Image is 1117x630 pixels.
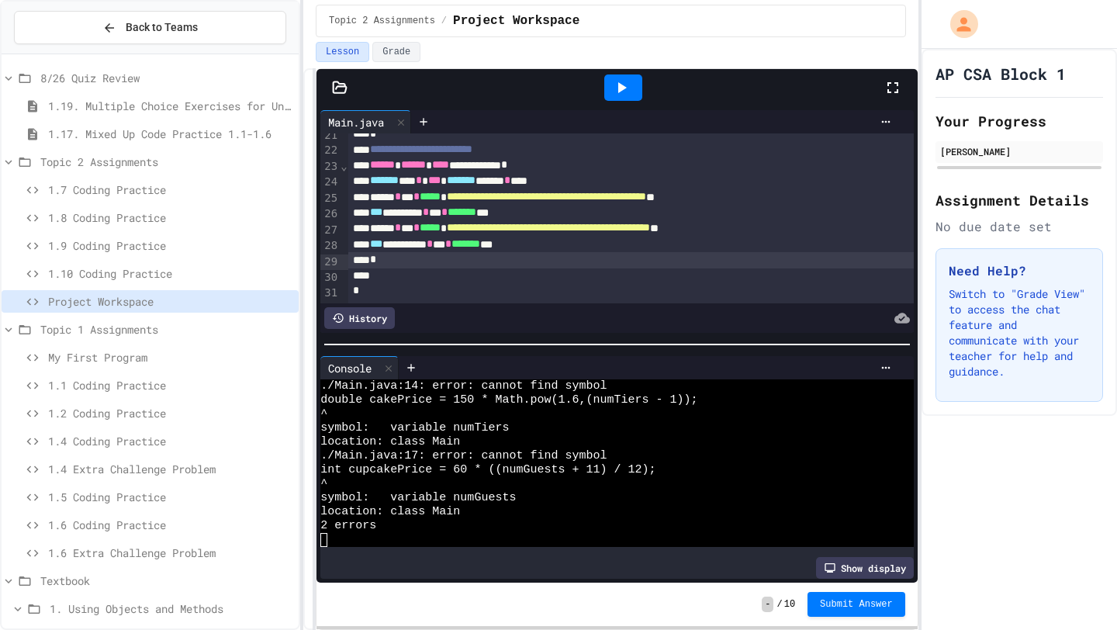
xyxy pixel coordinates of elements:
[949,286,1090,379] p: Switch to "Grade View" to access the chat feature and communicate with your teacher for help and ...
[320,356,399,379] div: Console
[320,223,340,238] div: 27
[820,598,893,611] span: Submit Answer
[372,42,420,62] button: Grade
[949,261,1090,280] h3: Need Help?
[40,70,292,86] span: 8/26 Quiz Review
[934,6,982,42] div: My Account
[48,545,292,561] span: 1.6 Extra Challenge Problem
[320,128,340,144] div: 21
[40,573,292,589] span: Textbook
[320,254,340,270] div: 29
[453,12,579,30] span: Project Workspace
[48,349,292,365] span: My First Program
[329,15,435,27] span: Topic 2 Assignments
[48,209,292,226] span: 1.8 Coding Practice
[48,237,292,254] span: 1.9 Coding Practice
[48,182,292,198] span: 1.7 Coding Practice
[320,110,411,133] div: Main.java
[762,597,773,612] span: -
[14,11,286,44] button: Back to Teams
[48,433,292,449] span: 1.4 Coding Practice
[126,19,198,36] span: Back to Teams
[320,435,460,449] span: location: class Main
[324,307,395,329] div: History
[935,110,1103,132] h2: Your Progress
[320,407,327,421] span: ^
[320,270,340,286] div: 30
[320,519,376,533] span: 2 errors
[320,191,340,206] div: 25
[320,159,340,175] div: 23
[48,405,292,421] span: 1.2 Coding Practice
[935,189,1103,211] h2: Assignment Details
[48,517,292,533] span: 1.6 Coding Practice
[48,489,292,505] span: 1.5 Coding Practice
[316,42,369,62] button: Lesson
[48,126,292,142] span: 1.17. Mixed Up Code Practice 1.1-1.6
[816,557,914,579] div: Show display
[320,393,697,407] span: double cakePrice = 150 * Math.pow(1.6,(numTiers - 1));
[320,175,340,190] div: 24
[441,15,447,27] span: /
[776,598,782,611] span: /
[935,217,1103,236] div: No due date set
[320,477,327,491] span: ^
[48,377,292,393] span: 1.1 Coding Practice
[935,63,1066,85] h1: AP CSA Block 1
[40,154,292,170] span: Topic 2 Assignments
[940,144,1098,158] div: [PERSON_NAME]
[48,98,292,114] span: 1.19. Multiple Choice Exercises for Unit 1a (1.1-1.6)
[320,238,340,254] div: 28
[40,321,292,337] span: Topic 1 Assignments
[320,421,509,435] span: symbol: variable numTiers
[807,592,905,617] button: Submit Answer
[48,293,292,310] span: Project Workspace
[340,160,348,172] span: Fold line
[320,143,340,158] div: 22
[320,463,655,477] span: int cupcakePrice = 60 * ((numGuests + 11) / 12);
[48,461,292,477] span: 1.4 Extra Challenge Problem
[48,265,292,282] span: 1.10 Coding Practice
[784,598,795,611] span: 10
[320,286,340,301] div: 31
[320,206,340,222] div: 26
[320,360,379,376] div: Console
[320,505,460,519] span: location: class Main
[320,449,607,463] span: ./Main.java:17: error: cannot find symbol
[320,379,607,393] span: ./Main.java:14: error: cannot find symbol
[320,491,516,505] span: symbol: variable numGuests
[320,114,392,130] div: Main.java
[50,601,292,617] span: 1. Using Objects and Methods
